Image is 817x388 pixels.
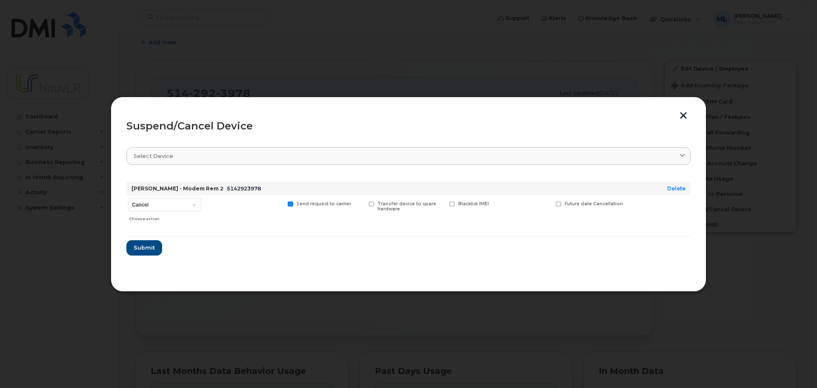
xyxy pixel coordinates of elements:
[565,201,623,207] span: Future date Cancellation
[458,201,489,207] span: Blacklist IMEI
[131,185,223,192] strong: [PERSON_NAME] - Modem Rem 2
[297,201,351,207] span: Send request to carrier
[358,201,363,206] input: Transfer device to spare hardware
[277,201,282,206] input: Send request to carrier
[134,152,173,160] span: Select device
[227,185,261,192] span: 5142923978
[129,212,201,222] div: Choose action
[439,201,443,206] input: Blacklist IMEI
[126,240,162,256] button: Submit
[546,201,550,206] input: Future date Cancellation
[134,244,155,252] span: Submit
[667,185,686,192] a: Delete
[126,147,691,165] a: Select device
[377,201,436,212] span: Transfer device to spare hardware
[126,121,691,131] div: Suspend/Cancel Device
